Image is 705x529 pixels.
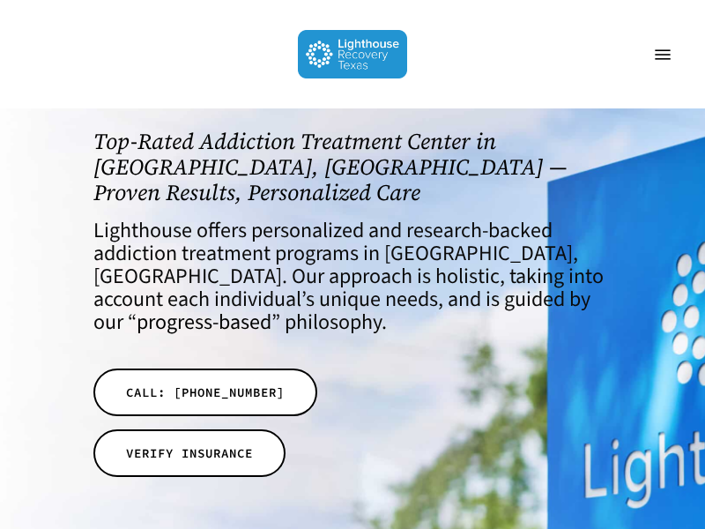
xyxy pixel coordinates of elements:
[93,220,612,334] h4: Lighthouse offers personalized and research-backed addiction treatment programs in [GEOGRAPHIC_DA...
[137,307,271,338] a: progress-based
[93,129,612,205] h1: Top-Rated Addiction Treatment Center in [GEOGRAPHIC_DATA], [GEOGRAPHIC_DATA] — Proven Results, Pe...
[126,444,253,462] span: VERIFY INSURANCE
[645,46,680,63] a: Navigation Menu
[298,30,408,78] img: Lighthouse Recovery Texas
[126,384,285,401] span: CALL: [PHONE_NUMBER]
[93,369,317,416] a: CALL: [PHONE_NUMBER]
[93,429,286,477] a: VERIFY INSURANCE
